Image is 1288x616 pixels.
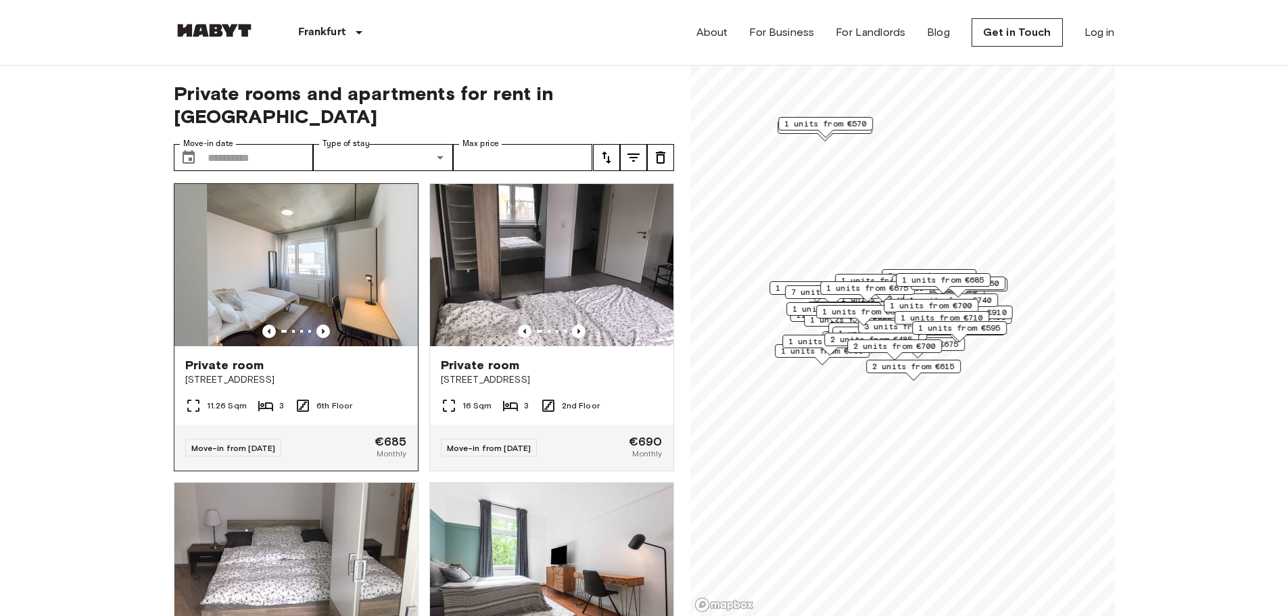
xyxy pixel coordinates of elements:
[972,18,1063,47] a: Get in Touch
[441,373,663,387] span: [STREET_ADDRESS]
[524,400,529,412] span: 3
[786,302,881,323] div: Map marker
[632,448,662,460] span: Monthly
[769,281,864,302] div: Map marker
[323,138,370,149] label: Type of stay
[174,184,418,346] img: Marketing picture of unit DE-04-037-028-01Q
[175,144,202,171] button: Choose date
[901,312,983,324] span: 1 units from €710
[174,24,255,37] img: Habyt
[832,327,927,348] div: Map marker
[838,327,921,339] span: 1 units from €715
[890,300,972,312] span: 1 units from €700
[895,311,989,332] div: Map marker
[441,357,520,373] span: Private room
[882,269,976,290] div: Map marker
[826,282,909,294] span: 1 units from €675
[888,270,970,282] span: 2 units from €650
[593,144,620,171] button: tune
[572,325,586,338] button: Previous image
[377,448,406,460] span: Monthly
[298,24,345,41] p: Frankfurt
[892,275,986,296] div: Map marker
[927,24,950,41] a: Blog
[816,305,911,326] div: Map marker
[782,335,877,356] div: Map marker
[847,339,942,360] div: Map marker
[781,345,863,357] span: 1 units from €700
[316,400,352,412] span: 6th Floor
[749,24,814,41] a: For Business
[918,322,1001,334] span: 1 units from €595
[841,275,924,287] span: 1 units from €685
[775,344,869,365] div: Map marker
[903,293,998,314] div: Map marker
[562,400,600,412] span: 2nd Floor
[913,306,1012,327] div: Map marker
[174,82,674,128] span: Private rooms and apartments for rent in [GEOGRAPHIC_DATA]
[174,183,419,471] a: Marketing picture of unit DE-04-037-028-01QPrevious imagePrevious imagePrivate room[STREET_ADDRES...
[791,286,874,298] span: 7 units from €620
[375,435,407,448] span: €685
[620,144,647,171] button: tune
[820,281,915,302] div: Map marker
[917,277,999,289] span: 2 units from €560
[430,184,673,346] img: Marketing picture of unit DE-04-025-001-01HF
[518,325,531,338] button: Previous image
[776,282,858,294] span: 1 units from €665
[866,360,961,381] div: Map marker
[462,138,499,149] label: Max price
[185,357,264,373] span: Private room
[836,24,905,41] a: For Landlords
[262,325,276,338] button: Previous image
[870,337,965,358] div: Map marker
[913,278,1007,299] div: Map marker
[788,335,871,348] span: 1 units from €690
[785,285,880,306] div: Map marker
[912,321,1007,342] div: Map marker
[830,333,913,346] span: 2 units from €485
[824,333,919,354] div: Map marker
[316,325,330,338] button: Previous image
[822,306,905,318] span: 1 units from €610
[647,144,674,171] button: tune
[778,120,872,141] div: Map marker
[902,274,984,286] span: 1 units from €685
[778,117,873,138] div: Map marker
[884,299,978,320] div: Map marker
[807,302,902,323] div: Map marker
[919,306,1006,318] span: 10 units from €910
[694,597,754,613] a: Mapbox logo
[911,277,1005,298] div: Map marker
[185,373,407,387] span: [STREET_ADDRESS]
[429,183,674,471] a: Marketing picture of unit DE-04-025-001-01HFPrevious imagePrevious imagePrivate room[STREET_ADDRE...
[696,24,728,41] a: About
[191,443,276,453] span: Move-in from [DATE]
[447,443,531,453] span: Move-in from [DATE]
[1084,24,1115,41] a: Log in
[183,138,233,149] label: Move-in date
[462,400,492,412] span: 16 Sqm
[858,320,953,341] div: Map marker
[279,400,284,412] span: 3
[864,321,947,333] span: 3 units from €690
[207,400,247,412] span: 11.26 Sqm
[629,435,663,448] span: €690
[804,313,899,334] div: Map marker
[896,273,991,294] div: Map marker
[792,303,875,315] span: 1 units from €685
[876,338,959,350] span: 2 units from €675
[909,294,992,306] span: 1 units from €740
[872,360,955,373] span: 2 units from €615
[853,340,936,352] span: 2 units from €700
[784,118,867,130] span: 1 units from €570
[835,274,930,295] div: Map marker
